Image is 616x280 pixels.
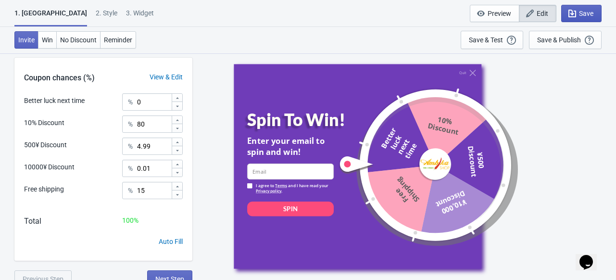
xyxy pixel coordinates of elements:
button: Edit [519,5,556,22]
div: Coupon chances (%) [14,72,104,84]
div: I agree to and I have read your . [256,183,334,194]
div: Quit [459,71,466,75]
span: Preview [488,10,511,17]
span: Invite [18,36,35,44]
div: Save & Test [469,36,503,44]
div: 1. [GEOGRAPHIC_DATA] [14,8,87,26]
div: % [128,140,133,152]
span: Reminder [104,36,132,44]
span: Win [42,36,53,44]
input: Chance [137,115,171,133]
div: View & Edit [140,72,192,82]
a: Privacy policy [256,188,281,193]
div: % [128,118,133,130]
div: 3. Widget [126,8,154,25]
input: Chance [137,160,171,177]
span: Save [579,10,593,17]
button: Save & Publish [529,31,602,49]
div: % [128,163,133,174]
div: 2 . Style [96,8,117,25]
div: 10000¥ Discount [24,162,75,172]
div: Free shipping [24,184,64,194]
iframe: chat widget [576,242,606,270]
button: Preview [470,5,519,22]
a: Terms [275,183,287,188]
div: Save & Publish [537,36,581,44]
div: Auto Fill [159,237,183,247]
div: 10% Discount [24,118,64,128]
div: 500¥ Discount [24,140,67,150]
input: Chance [137,93,171,111]
div: Spin To Win! [247,110,351,130]
button: Reminder [100,31,136,49]
div: SPIN [283,204,298,213]
div: Enter your email to spin and win! [247,135,334,157]
button: Save [561,5,602,22]
button: No Discount [56,31,101,49]
input: Chance [137,138,171,155]
input: Chance [137,182,171,199]
span: No Discount [60,36,97,44]
button: Save & Test [461,31,523,49]
button: Invite [14,31,38,49]
div: % [128,96,133,108]
div: Total [24,216,41,227]
div: Better luck next time [24,96,85,106]
div: % [128,185,133,196]
span: 100 % [122,216,138,224]
input: Email [247,164,334,179]
span: Edit [537,10,548,17]
button: Win [38,31,57,49]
